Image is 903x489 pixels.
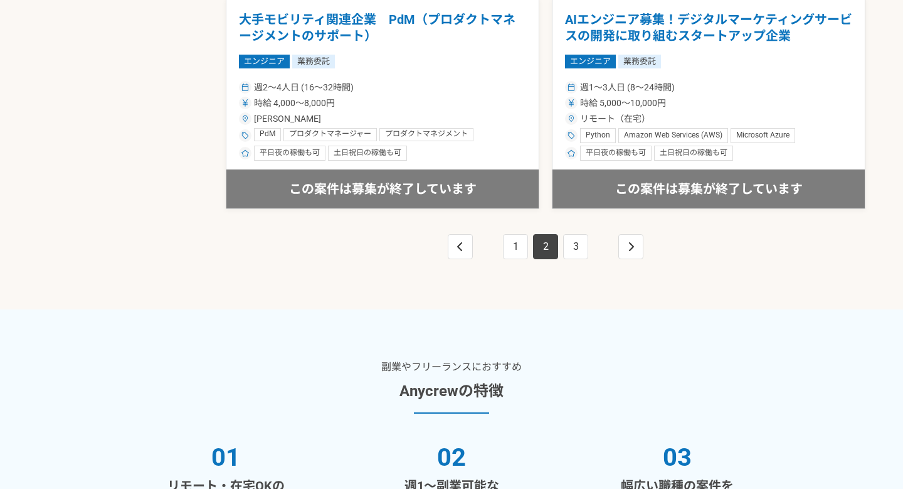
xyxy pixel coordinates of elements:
img: ico_tag-f97210f0.svg [568,132,575,139]
img: ico_tag-f97210f0.svg [241,132,249,139]
img: ico_location_pin-352ac629.svg [241,115,249,122]
span: 時給 5,000〜10,000円 [580,97,666,110]
img: ico_star-c4f7eedc.svg [241,149,249,157]
img: ico_currency_yen-76ea2c4c.svg [568,99,575,107]
div: 土日祝日の稼働も可 [328,146,407,161]
h3: Anycrewの特徴 [399,380,504,402]
span: Amazon Web Services (AWS) [624,131,722,141]
span: プロダクトマネージャー [289,129,371,139]
span: Python [586,131,610,141]
a: Page 2 [533,234,558,259]
nav: pagination [445,234,646,259]
span: [PERSON_NAME] [254,112,321,126]
h1: AIエンジニア募集！デジタルマーケティングサービスの開発に取り組むスタートアップ企業 [565,12,852,44]
div: 平日夜の稼働も可 [254,146,325,161]
a: This is the first page [448,234,473,259]
div: 平日夜の稼働も可 [580,146,652,161]
span: Microsoft Azure [736,131,789,141]
span: 02 [437,439,466,476]
div: この案件は募集が終了しています [552,169,865,208]
p: 副業やフリーランスにおすすめ [381,360,522,375]
img: ico_currency_yen-76ea2c4c.svg [241,99,249,107]
span: 週2〜4人日 (16〜32時間) [254,81,354,94]
a: Page 1 [503,234,528,259]
span: 03 [663,439,692,476]
span: 業務委託 [292,55,335,68]
div: 土日祝日の稼働も可 [654,146,733,161]
span: プロダクトマネジメント [385,129,468,139]
span: エンジニア [565,55,616,68]
span: 週1〜3人日 (8〜24時間) [580,81,675,94]
div: この案件は募集が終了しています [226,169,539,208]
span: リモート（在宅） [580,112,650,126]
a: Page 3 [563,234,588,259]
img: ico_calendar-4541a85f.svg [568,83,575,91]
img: ico_location_pin-352ac629.svg [568,115,575,122]
span: 01 [211,439,240,476]
span: 業務委託 [618,55,661,68]
span: 時給 4,000〜8,000円 [254,97,335,110]
span: エンジニア [239,55,290,68]
h1: 大手モビリティ関連企業 PdM（プロダクトマネージメントのサポート） [239,12,526,44]
span: PdM [260,129,275,139]
img: ico_calendar-4541a85f.svg [241,83,249,91]
img: ico_star-c4f7eedc.svg [568,149,575,157]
